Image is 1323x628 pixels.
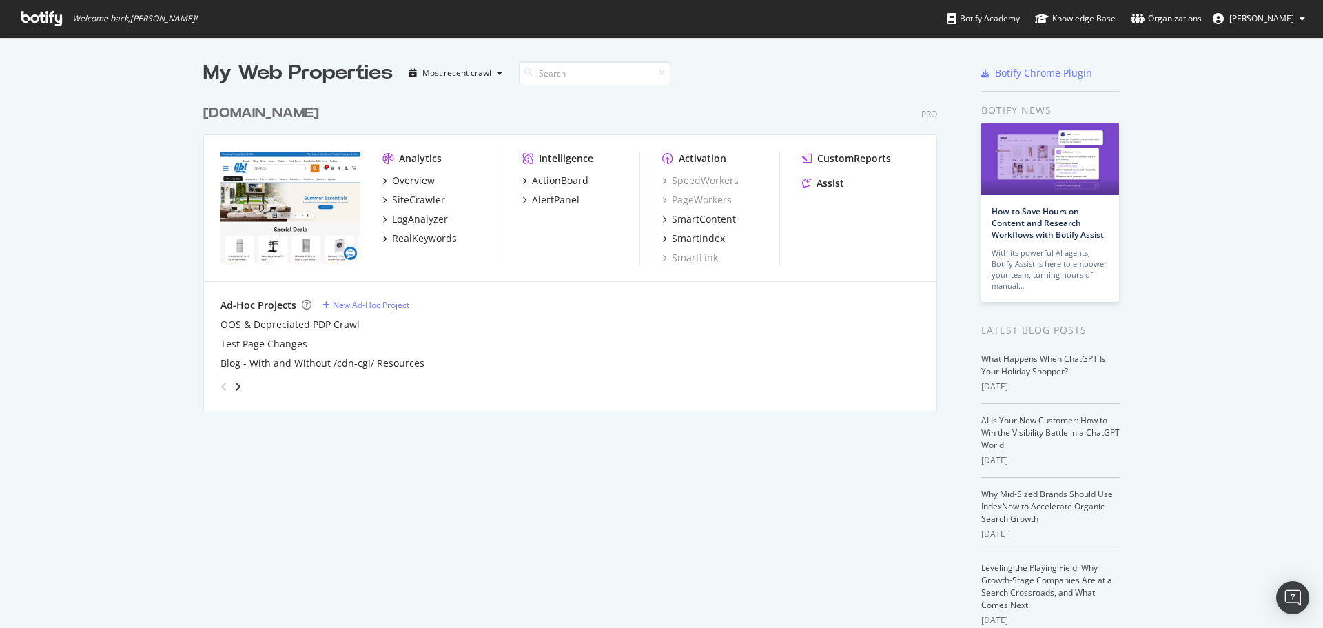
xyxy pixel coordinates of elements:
a: Blog - With and Without /cdn-cgi/ Resources [220,356,424,370]
div: [DATE] [981,381,1120,393]
button: [PERSON_NAME] [1202,8,1316,30]
div: Botify Academy [947,12,1020,26]
div: [DATE] [981,614,1120,627]
div: Botify Chrome Plugin [995,66,1092,80]
span: Welcome back, [PERSON_NAME] ! [72,13,197,24]
div: AlertPanel [532,193,580,207]
a: [DOMAIN_NAME] [203,103,325,123]
a: SmartLink [662,251,718,265]
div: Overview [392,174,435,188]
a: Botify Chrome Plugin [981,66,1092,80]
div: CustomReports [817,152,891,165]
div: RealKeywords [392,232,457,245]
img: abt.com [220,152,360,263]
div: Assist [817,176,844,190]
a: Why Mid-Sized Brands Should Use IndexNow to Accelerate Organic Search Growth [981,488,1113,525]
div: Organizations [1131,12,1202,26]
a: SmartIndex [662,232,725,245]
a: LogAnalyzer [382,212,448,226]
div: Activation [679,152,726,165]
div: ActionBoard [532,174,588,188]
div: angle-left [215,376,233,398]
div: Botify news [981,103,1120,118]
div: Latest Blog Posts [981,323,1120,338]
span: Michelle Stephens [1229,12,1294,24]
a: Overview [382,174,435,188]
a: SiteCrawler [382,193,445,207]
a: New Ad-Hoc Project [322,299,409,311]
div: Analytics [399,152,442,165]
a: RealKeywords [382,232,457,245]
div: Pro [921,108,937,120]
a: What Happens When ChatGPT Is Your Holiday Shopper? [981,353,1106,377]
div: [DOMAIN_NAME] [203,103,319,123]
a: How to Save Hours on Content and Research Workflows with Botify Assist [992,205,1104,241]
div: Most recent crawl [422,69,491,77]
a: ActionBoard [522,174,588,188]
a: OOS & Depreciated PDP Crawl [220,318,360,332]
button: Most recent crawl [404,62,508,84]
div: SiteCrawler [392,193,445,207]
div: [DATE] [981,454,1120,467]
div: LogAnalyzer [392,212,448,226]
div: New Ad-Hoc Project [333,299,409,311]
input: Search [519,61,670,85]
a: Leveling the Playing Field: Why Growth-Stage Companies Are at a Search Crossroads, and What Comes... [981,562,1112,611]
div: Intelligence [539,152,593,165]
div: Knowledge Base [1035,12,1116,26]
div: grid [203,87,948,411]
div: Open Intercom Messenger [1276,581,1309,614]
div: [DATE] [981,528,1120,540]
a: Test Page Changes [220,337,307,351]
a: PageWorkers [662,193,732,207]
a: CustomReports [802,152,891,165]
div: Ad-Hoc Projects [220,298,296,312]
a: Assist [802,176,844,190]
a: AlertPanel [522,193,580,207]
div: SmartContent [672,212,736,226]
a: SmartContent [662,212,736,226]
div: My Web Properties [203,59,393,87]
div: SmartIndex [672,232,725,245]
div: angle-right [233,380,243,394]
img: How to Save Hours on Content and Research Workflows with Botify Assist [981,123,1119,195]
a: SpeedWorkers [662,174,739,188]
a: AI Is Your New Customer: How to Win the Visibility Battle in a ChatGPT World [981,414,1120,451]
div: With its powerful AI agents, Botify Assist is here to empower your team, turning hours of manual… [992,247,1109,292]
